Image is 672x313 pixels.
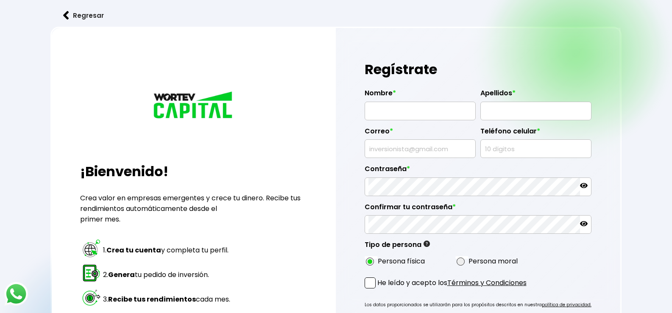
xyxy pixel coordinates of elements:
img: flecha izquierda [63,11,69,20]
a: flecha izquierdaRegresar [50,4,622,27]
h1: Regístrate [365,57,592,82]
label: Nombre [365,89,476,102]
h2: ¡Bienvenido! [80,161,307,182]
label: Teléfono celular [480,127,591,140]
a: Términos y Condiciones [447,278,527,288]
label: Tipo de persona [365,241,430,253]
td: 1. y completa tu perfil. [103,238,231,262]
label: Persona física [378,256,425,266]
label: Apellidos [480,89,591,102]
strong: Recibe tus rendimientos [108,294,196,304]
strong: Crea tu cuenta [106,245,161,255]
img: paso 2 [81,263,101,283]
strong: Genera [108,270,135,280]
td: 2. tu pedido de inversión. [103,263,231,286]
img: paso 3 [81,288,101,307]
p: Crea valor en empresas emergentes y crece tu dinero. Recibe tus rendimientos automáticamente desd... [80,193,307,224]
input: 10 dígitos [484,140,588,158]
label: Confirmar tu contraseña [365,203,592,216]
img: paso 1 [81,238,101,258]
a: política de privacidad. [542,302,591,308]
label: Persona moral [468,256,518,266]
button: Regresar [50,4,117,27]
img: logos_whatsapp-icon.242b2217.svg [4,282,28,306]
p: He leído y acepto los [377,277,527,288]
label: Correo [365,127,476,140]
label: Contraseña [365,165,592,177]
img: logo_wortev_capital [151,90,236,122]
img: gfR76cHglkPwleuBLjWdxeZVvX9Wp6JBDmjRYY8JYDQn16A2ICN00zLTgIroGa6qie5tIuWH7V3AapTKqzv+oMZsGfMUqL5JM... [424,241,430,247]
input: inversionista@gmail.com [368,140,472,158]
td: 3. cada mes. [103,287,231,311]
p: Los datos proporcionados se utilizarán para los propósitos descritos en nuestra [365,301,591,309]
